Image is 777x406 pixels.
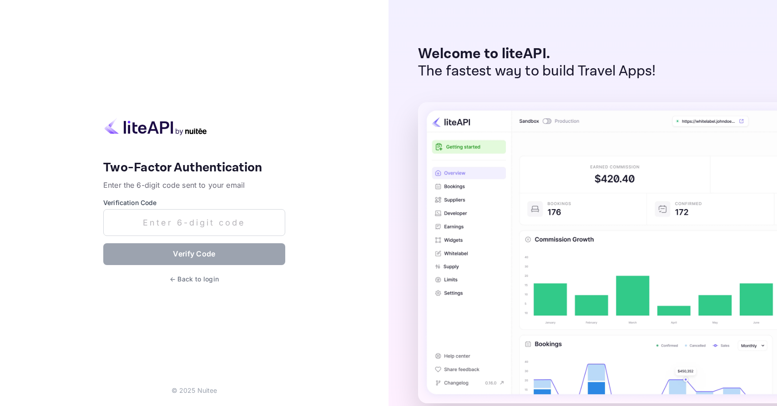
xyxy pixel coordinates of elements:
[172,386,217,395] p: © 2025 Nuitee
[103,209,285,236] input: Enter 6-digit code
[103,118,208,135] img: liteapi
[418,63,656,80] p: The fastest way to build Travel Apps!
[418,45,656,63] p: Welcome to liteAPI.
[103,160,285,176] h4: Two-Factor Authentication
[164,271,225,288] button: ← Back to login
[103,180,285,190] p: Enter the 6-digit code sent to your email
[103,198,285,207] label: Verification Code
